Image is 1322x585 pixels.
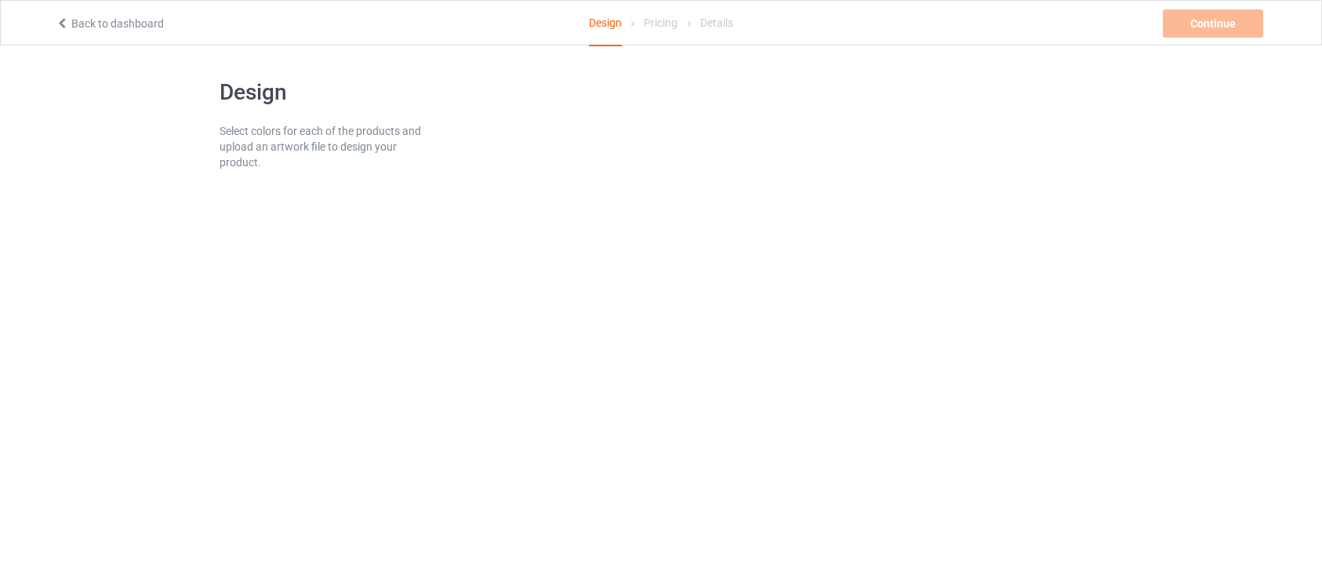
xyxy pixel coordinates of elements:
[220,123,424,170] div: Select colors for each of the products and upload an artwork file to design your product.
[700,1,733,45] div: Details
[220,78,424,107] h1: Design
[56,17,164,30] a: Back to dashboard
[589,1,622,46] div: Design
[644,1,677,45] div: Pricing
